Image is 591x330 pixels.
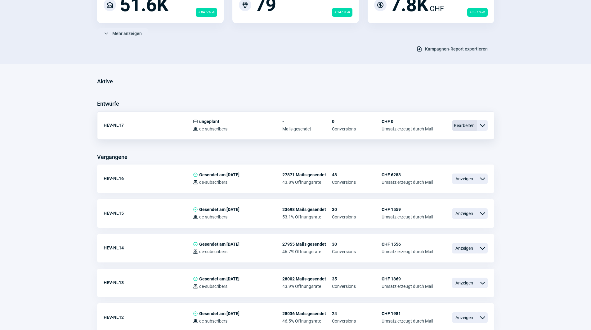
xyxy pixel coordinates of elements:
span: CHF 0 [382,119,433,124]
span: de-subscribers [199,214,227,219]
h3: Entwürfe [97,99,119,109]
span: Mails gesendet [282,126,332,131]
span: 0 [332,119,382,124]
span: CHF [430,3,444,14]
span: 28002 Mails gesendet [282,276,332,281]
span: 46.7% Öffnungsrate [282,249,332,254]
span: Gesendet am [DATE] [199,172,240,177]
span: 24 [332,311,382,316]
span: de-subscribers [199,126,227,131]
span: Anzeigen [452,278,477,288]
span: 48 [332,172,382,177]
span: Gesendet am [DATE] [199,207,240,212]
span: Conversions [332,180,382,185]
span: + 357 % [467,8,488,17]
span: CHF 1559 [382,207,433,212]
span: Conversions [332,319,382,323]
span: - [282,119,332,124]
span: Anzeigen [452,208,477,219]
span: Umsatz erzeugt durch Mail [382,284,433,289]
span: Umsatz erzeugt durch Mail [382,249,433,254]
span: Conversions [332,126,382,131]
span: 46.5% Öffnungsrate [282,319,332,323]
span: 35 [332,276,382,281]
span: 43.9% Öffnungsrate [282,284,332,289]
span: CHF 1556 [382,242,433,247]
span: CHF 1869 [382,276,433,281]
span: ungeplant [199,119,219,124]
span: Kampagnen-Report exportieren [425,44,488,54]
h3: Vergangene [97,152,128,162]
span: Umsatz erzeugt durch Mail [382,214,433,219]
span: 30 [332,207,382,212]
span: Conversions [332,284,382,289]
span: Bearbeiten [452,120,477,131]
span: de-subscribers [199,249,227,254]
span: 30 [332,242,382,247]
h3: Aktive [97,77,113,86]
span: Gesendet am [DATE] [199,311,240,316]
span: Anzeigen [452,312,477,323]
span: 27871 Mails gesendet [282,172,332,177]
button: Kampagnen-Report exportieren [410,44,494,54]
span: 53.1% Öffnungsrate [282,214,332,219]
span: 43.8% Öffnungsrate [282,180,332,185]
span: 27955 Mails gesendet [282,242,332,247]
span: CHF 6283 [382,172,433,177]
span: + 84.5 % [196,8,217,17]
span: Umsatz erzeugt durch Mail [382,319,433,323]
button: Mehr anzeigen [97,28,148,39]
span: Mehr anzeigen [112,29,142,38]
span: + 147 % [332,8,352,17]
span: Umsatz erzeugt durch Mail [382,126,433,131]
div: HEV-NL14 [104,242,193,254]
span: Gesendet am [DATE] [199,276,240,281]
div: HEV-NL15 [104,207,193,219]
span: de-subscribers [199,319,227,323]
span: de-subscribers [199,180,227,185]
div: HEV-NL16 [104,172,193,185]
span: CHF 1981 [382,311,433,316]
span: Umsatz erzeugt durch Mail [382,180,433,185]
span: Conversions [332,214,382,219]
span: 28036 Mails gesendet [282,311,332,316]
span: Anzeigen [452,174,477,184]
span: de-subscribers [199,284,227,289]
div: HEV-NL13 [104,276,193,289]
span: 23698 Mails gesendet [282,207,332,212]
div: HEV-NL17 [104,119,193,131]
span: Anzeigen [452,243,477,253]
span: Gesendet am [DATE] [199,242,240,247]
div: HEV-NL12 [104,311,193,323]
span: Conversions [332,249,382,254]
